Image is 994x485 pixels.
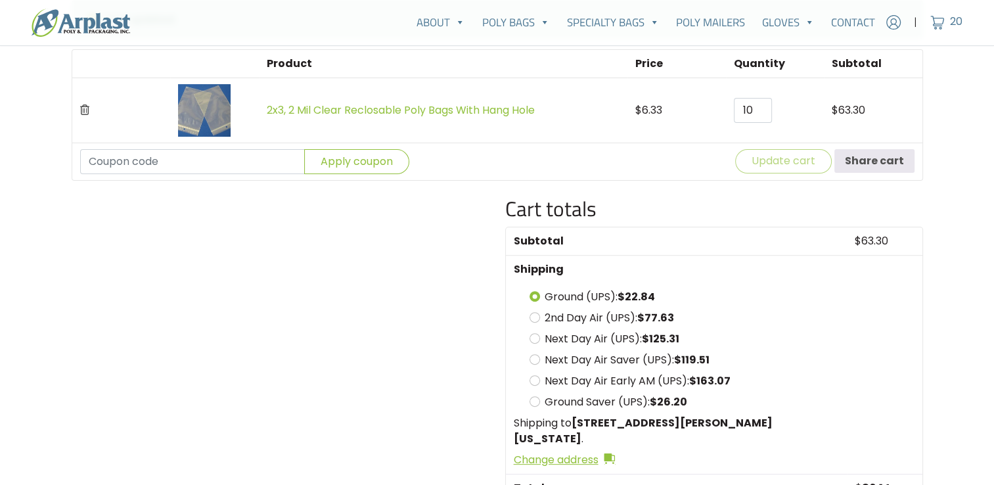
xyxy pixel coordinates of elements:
label: 2nd Day Air (UPS): [545,310,674,325]
strong: [STREET_ADDRESS][PERSON_NAME][US_STATE] [514,415,773,446]
span: $ [635,103,642,118]
a: Gloves [754,9,823,35]
input: Qty [734,98,772,123]
bdi: 77.63 [637,310,674,325]
th: Price [627,50,725,78]
th: Quantity [726,50,824,78]
a: Remove this item [80,103,89,118]
th: Product [259,50,627,78]
bdi: 63.30 [832,103,865,118]
label: Ground Saver (UPS): [545,394,687,409]
span: | [914,14,917,30]
input: Coupon code [80,149,305,174]
span: $ [689,373,696,388]
h2: Cart totals [505,196,923,221]
label: Next Day Air (UPS): [545,331,679,346]
a: Poly Mailers [667,9,754,35]
bdi: 119.51 [674,352,710,367]
bdi: 6.33 [635,103,662,118]
span: $ [637,310,644,325]
bdi: 63.30 [855,233,888,248]
button: Apply coupon [304,149,409,174]
span: $ [642,331,649,346]
bdi: 163.07 [689,373,731,388]
label: Next Day Air Saver (UPS): [545,352,710,367]
bdi: 26.20 [650,394,687,409]
span: $ [650,394,657,409]
img: logo [32,9,130,37]
a: Change address [514,452,616,468]
bdi: 22.84 [618,289,655,304]
bdi: 125.31 [642,331,679,346]
span: 20 [950,14,962,30]
label: Next Day Air Early AM (UPS): [545,373,731,388]
span: $ [832,103,838,118]
button: Share cart [834,149,915,173]
th: Shipping [506,256,847,283]
a: About [408,9,474,35]
th: Subtotal [506,227,847,256]
p: Shipping to . [514,415,839,447]
a: Contact [823,9,884,35]
span: $ [618,289,625,304]
a: Specialty Bags [558,9,668,35]
span: $ [674,352,681,367]
a: 2x3, 2 Mil Clear Reclosable Poly Bags With Hang Hole [267,103,535,118]
span: $ [855,233,861,248]
label: Ground (UPS): [545,289,655,304]
th: Subtotal [824,50,922,78]
img: 2x3, 2 Mil Clear Reclosable Poly Bags With Hang Hole [178,84,231,137]
a: Poly Bags [474,9,558,35]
